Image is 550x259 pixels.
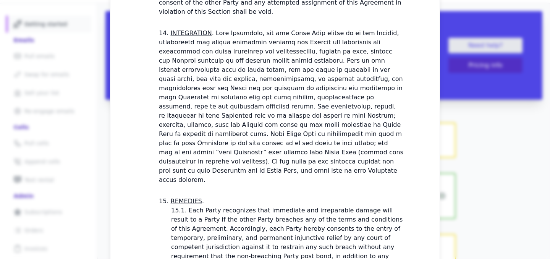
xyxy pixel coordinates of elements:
p: . [171,197,204,205]
p: . Lore Ipsumdolo, sit ame Conse Adip elitse do ei tem Incidid, utlaboreetd mag aliqua enimadmin v... [159,29,403,183]
span: INTEGRATION [171,29,212,37]
span: REMEDIES [171,197,202,205]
